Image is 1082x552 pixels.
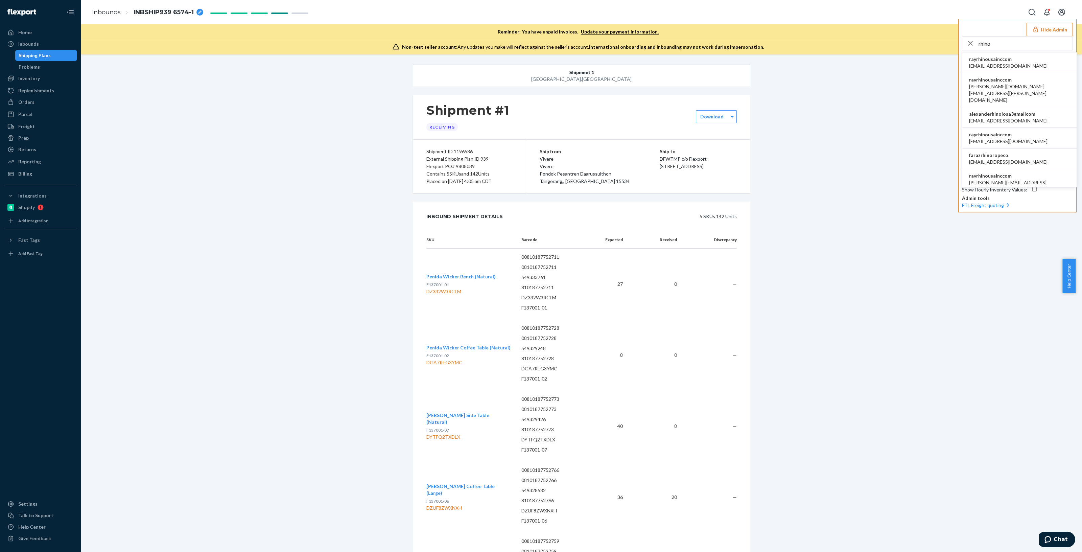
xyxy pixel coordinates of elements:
td: 0 [628,320,683,391]
span: Vivere Vivere Pondok Pesantren Daarussulthon Tangerang,, [GEOGRAPHIC_DATA] 15534 [540,156,630,184]
a: Billing [4,168,77,179]
span: [EMAIL_ADDRESS][DOMAIN_NAME] [969,117,1048,124]
div: Reporting [18,158,41,165]
div: Help Center [18,524,46,530]
td: 20 [628,462,683,533]
div: Settings [18,501,38,507]
div: Fast Tags [18,237,40,244]
button: Integrations [4,190,77,201]
p: Ship from [540,148,660,155]
span: [PERSON_NAME] Coffee Table (Large) [426,483,495,496]
p: DZUF8ZWXNXH [521,507,589,514]
span: F137001-07 [426,428,449,433]
div: Give Feedback [18,535,51,542]
p: DYTFQ2TXDLX [521,436,589,443]
a: Update your payment information. [581,29,659,35]
a: Add Integration [4,215,77,226]
span: — [733,494,737,500]
div: Receiving [426,123,458,131]
div: Placed on [DATE] 4:05 am CDT [426,178,512,185]
iframe: Opens a widget where you can chat to one of our agents [1039,532,1075,549]
p: 810187752766 [521,497,589,504]
div: Add Integration [18,218,48,224]
div: Prep [18,135,29,141]
button: Fast Tags [4,235,77,246]
th: Barcode [516,231,594,249]
span: — [733,423,737,429]
span: [EMAIL_ADDRESS][DOMAIN_NAME] [969,138,1048,145]
a: Problems [15,62,77,72]
span: F137001-06 [426,499,449,504]
div: Any updates you make will reflect against the seller's account. [402,44,764,50]
a: FTL Freight quoting [962,202,1011,208]
button: Penida Wicker Coffee Table (Natural) [426,344,511,351]
p: 00810187752728 [521,325,589,331]
div: Integrations [18,192,47,199]
div: Inbounds [18,41,39,47]
p: 810187752728 [521,355,589,362]
button: Open Search Box [1025,5,1039,19]
a: Shipping Plans [15,50,77,61]
div: Replenishments [18,87,54,94]
span: Penida Wicker Coffee Table (Natural) [426,345,511,350]
p: Reminder: You have unpaid invoices. [498,28,659,35]
span: International onboarding and inbounding may not work during impersonation. [589,44,764,50]
a: Replenishments [4,85,77,96]
p: 00810187752766 [521,467,589,474]
span: [PERSON_NAME][EMAIL_ADDRESS][PERSON_NAME][DOMAIN_NAME] [969,179,1070,193]
a: Inbounds [92,8,121,16]
p: 00810187752711 [521,254,589,260]
a: Parcel [4,109,77,120]
img: Flexport logo [7,9,36,16]
th: Expected [594,231,628,249]
div: DZ332W3RCLM [426,288,496,295]
a: Add Fast Tag [4,248,77,259]
p: 810187752773 [521,426,589,433]
p: 549333761 [521,274,589,281]
div: Inbound Shipment Details [426,210,503,223]
td: 40 [594,391,628,462]
a: Inbounds [4,39,77,49]
a: Help Center [4,522,77,532]
div: Talk to Support [18,512,53,519]
td: 0 [628,249,683,320]
p: Ship to [660,148,737,155]
p: 549328582 [521,487,589,494]
label: Download [700,113,724,120]
div: DGA7REG3YMC [426,359,511,366]
a: Returns [4,144,77,155]
div: Contains 5 SKUs and 142 Units [426,170,512,178]
p: DFWTMP c/o Flexport [660,155,737,163]
a: Inventory [4,73,77,84]
td: 27 [594,249,628,320]
span: [STREET_ADDRESS] [660,163,704,169]
div: Show Hourly Inventory Values : [962,186,1027,193]
button: [PERSON_NAME] Coffee Table (Large) [426,483,511,497]
span: [PERSON_NAME] Side Table (Natural) [426,412,489,425]
p: DZ332W3RCLM [521,294,589,301]
p: F137001-07 [521,446,589,453]
th: SKU [426,231,516,249]
div: Parcel [18,111,32,118]
span: Penida Wicker Bench (Natural) [426,274,496,279]
span: rayrhinousainccom [969,76,1070,83]
span: rayrhinousainccom [969,172,1070,179]
th: Discrepancy [682,231,737,249]
a: Orders [4,97,77,108]
p: F137001-02 [521,375,589,382]
span: [PERSON_NAME][DOMAIN_NAME][EMAIL_ADDRESS][PERSON_NAME][DOMAIN_NAME] [969,83,1070,103]
div: Home [18,29,32,36]
button: Help Center [1062,259,1076,293]
button: [PERSON_NAME] Side Table (Natural) [426,412,511,425]
div: Shopify [18,204,35,211]
div: Problems [19,64,40,70]
span: rayrhinousainccom [969,131,1048,138]
button: Penida Wicker Bench (Natural) [426,273,496,280]
div: Freight [18,123,35,130]
a: Settings [4,499,77,509]
ol: breadcrumbs [87,2,209,22]
button: Open notifications [1040,5,1054,19]
div: DZUF8ZWXNXH [426,505,511,511]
